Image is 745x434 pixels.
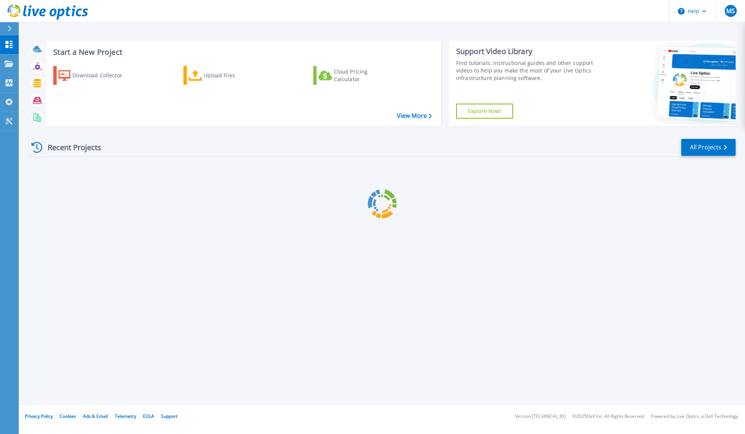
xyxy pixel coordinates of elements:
[183,66,267,85] a: Upload Files
[456,104,513,119] a: Explore Now!
[572,414,644,419] li: © 2025 Dell Inc. All Rights Reserved
[456,59,603,82] div: Find tutorials, instructional guides and other support videos to help you make the most of your L...
[161,413,177,419] a: Support
[53,66,137,85] a: Download Collector
[60,413,76,419] a: Cookies
[25,413,53,419] a: Privacy Policy
[72,68,132,83] div: Download Collector
[83,413,108,419] a: Ads & Email
[515,414,566,419] li: Version: [TECHNICAL_ID]
[456,47,603,56] div: Support Video Library
[681,139,736,156] a: All Projects
[726,8,735,14] span: MS
[313,66,397,85] a: Cloud Pricing Calculator
[204,68,264,83] div: Upload Files
[115,413,136,419] a: Telemetry
[397,112,432,119] a: View More
[334,68,394,83] div: Cloud Pricing Calculator
[29,138,111,157] div: Recent Projects
[651,414,738,419] li: Powered by Live Optics, a Dell Technology
[143,413,154,419] a: EULA
[53,48,431,56] h3: Start a New Project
